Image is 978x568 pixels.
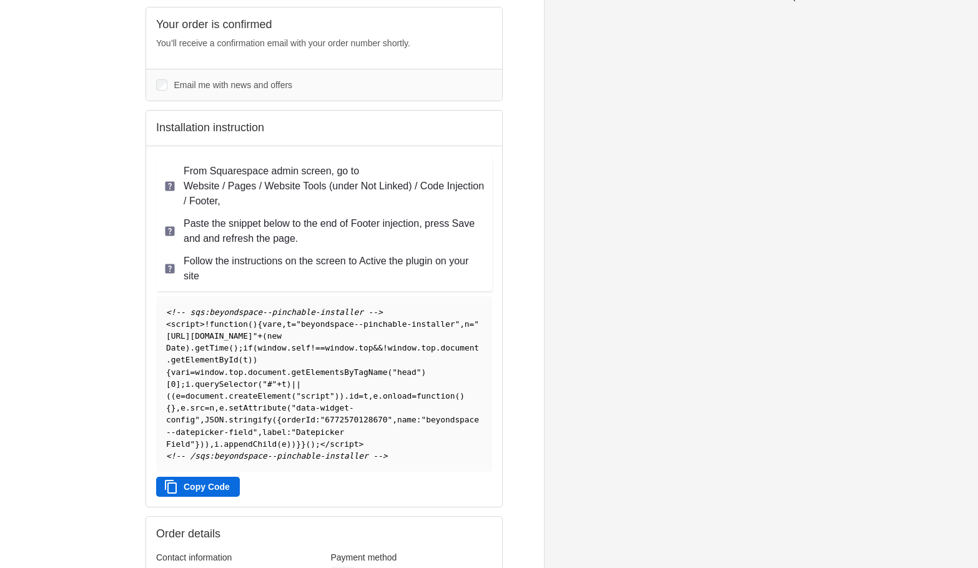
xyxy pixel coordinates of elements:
[248,319,253,329] span: (
[291,439,296,449] span: )
[455,391,460,401] span: (
[229,391,291,401] span: createElement
[248,367,287,377] span: document
[291,391,296,401] span: (
[209,439,214,449] span: ,
[388,343,417,352] span: window
[368,391,373,401] span: ,
[296,319,460,329] span: "beyondspace--pinchable-installer"
[195,343,229,352] span: getTime
[166,343,185,352] span: Date
[320,439,330,449] span: </
[174,80,292,90] span: Email me with news and offers
[185,391,224,401] span: document
[219,439,224,449] span: .
[229,343,234,352] span: (
[344,391,349,401] span: .
[224,439,277,449] span: appendChild
[287,343,292,352] span: .
[257,427,262,437] span: ,
[339,391,344,401] span: )
[166,415,479,436] span: "beyondspace--datepicker-field"
[330,439,358,449] span: script
[190,367,195,377] span: =
[282,439,287,449] span: e
[287,367,292,377] span: .
[205,403,210,412] span: =
[214,439,219,449] span: i
[229,415,272,424] span: stringify
[267,331,282,341] span: new
[224,391,229,401] span: .
[272,415,277,424] span: (
[262,427,287,437] span: label
[253,343,258,352] span: (
[392,415,397,424] span: ,
[166,451,387,461] span: <!-- /sqs:beyondspace--pinchable-installer -->
[156,477,240,497] button: Copy Code
[310,343,325,352] span: !==
[209,403,214,412] span: n
[184,254,485,284] p: Follow the instructions on the screen to Active the plugin on your site
[166,427,349,449] span: "Datepicker Field"
[185,343,190,352] span: )
[195,379,257,389] span: querySelector
[363,391,368,401] span: t
[239,355,244,364] span: (
[373,391,378,401] span: e
[184,216,485,246] p: Paste the snippet below to the end of Footer injection, press Save and and refresh the page.
[277,415,282,424] span: {
[436,343,441,352] span: .
[277,379,282,389] span: +
[440,343,479,352] span: document
[224,367,229,377] span: .
[358,439,363,449] span: >
[171,379,176,389] span: 0
[229,367,243,377] span: top
[243,367,248,377] span: .
[171,391,176,401] span: (
[315,415,320,424] span: :
[166,307,383,317] span: <!-- sqs:beyondspace--pinchable-installer -->
[257,331,262,341] span: +
[190,403,205,412] span: src
[258,343,287,352] span: window
[195,367,224,377] span: window
[180,391,185,401] span: =
[185,403,190,412] span: .
[460,319,465,329] span: ,
[315,439,320,449] span: ;
[287,319,292,329] span: t
[205,319,210,329] span: !
[417,343,422,352] span: .
[378,391,383,401] span: .
[287,379,292,389] span: )
[156,552,318,563] h3: Contact information
[243,343,252,352] span: if
[214,403,219,412] span: ,
[262,331,267,341] span: (
[282,379,287,389] span: t
[253,355,258,364] span: )
[180,403,185,412] span: e
[257,319,262,329] span: {
[248,355,253,364] span: )
[200,439,205,449] span: )
[243,355,248,364] span: t
[205,439,210,449] span: )
[239,343,244,352] span: ;
[320,415,393,424] span: "6772570128670"
[383,391,412,401] span: onload
[166,403,171,412] span: {
[287,403,292,412] span: (
[257,379,262,389] span: (
[291,379,300,389] span: ||
[331,552,493,563] h3: Payment method
[383,343,388,352] span: !
[373,343,382,352] span: &&
[195,439,200,449] span: }
[301,439,306,449] span: }
[166,379,171,389] span: [
[209,319,248,329] span: function
[175,379,180,389] span: ]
